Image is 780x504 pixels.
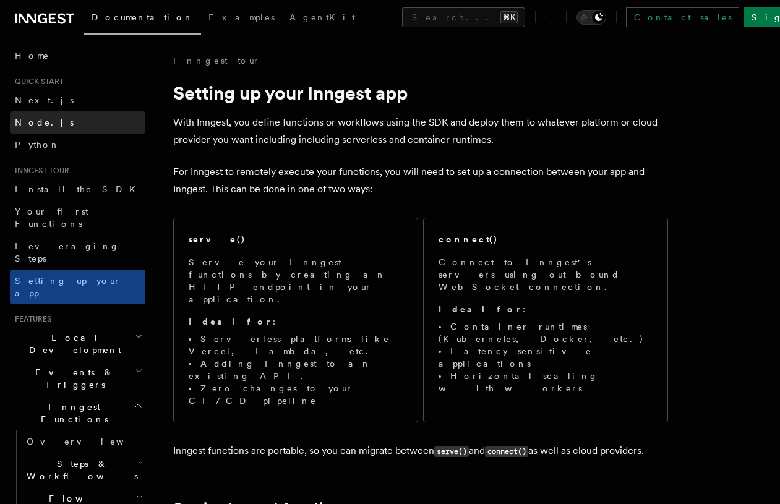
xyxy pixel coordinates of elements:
[10,331,135,356] span: Local Development
[439,304,523,314] strong: Ideal for
[15,276,121,298] span: Setting up your app
[10,396,145,430] button: Inngest Functions
[27,437,154,446] span: Overview
[173,82,668,104] h1: Setting up your Inngest app
[485,446,528,457] code: connect()
[189,315,403,328] p: :
[10,327,145,361] button: Local Development
[576,10,606,25] button: Toggle dark mode
[10,361,145,396] button: Events & Triggers
[15,95,74,105] span: Next.js
[439,233,498,246] h2: connect()
[10,401,134,425] span: Inngest Functions
[423,218,668,422] a: connect()Connect to Inngest's servers using out-bound WebSocket connection.Ideal for:Container ru...
[10,200,145,235] a: Your first Functions
[189,357,403,382] li: Adding Inngest to an existing API.
[22,430,145,453] a: Overview
[15,184,143,194] span: Install the SDK
[15,140,60,150] span: Python
[15,207,88,229] span: Your first Functions
[439,256,653,293] p: Connect to Inngest's servers using out-bound WebSocket connection.
[10,134,145,156] a: Python
[208,12,275,22] span: Examples
[92,12,194,22] span: Documentation
[15,241,119,263] span: Leveraging Steps
[10,166,69,176] span: Inngest tour
[84,4,201,35] a: Documentation
[626,7,739,27] a: Contact sales
[10,45,145,67] a: Home
[189,317,273,327] strong: Ideal for
[10,235,145,270] a: Leveraging Steps
[22,453,145,487] button: Steps & Workflows
[173,218,418,422] a: serve()Serve your Inngest functions by creating an HTTP endpoint in your application.Ideal for:Se...
[173,114,668,148] p: With Inngest, you define functions or workflows using the SDK and deploy them to whatever platfor...
[173,442,668,460] p: Inngest functions are portable, so you can migrate between and as well as cloud providers.
[10,270,145,304] a: Setting up your app
[15,49,49,62] span: Home
[10,314,51,324] span: Features
[10,89,145,111] a: Next.js
[201,4,282,33] a: Examples
[434,446,469,457] code: serve()
[439,370,653,395] li: Horizontal scaling with workers
[189,233,246,246] h2: serve()
[10,111,145,134] a: Node.js
[189,333,403,357] li: Serverless platforms like Vercel, Lambda, etc.
[10,77,64,87] span: Quick start
[282,4,362,33] a: AgentKit
[189,382,403,407] li: Zero changes to your CI/CD pipeline
[500,11,518,23] kbd: ⌘K
[22,458,138,482] span: Steps & Workflows
[10,178,145,200] a: Install the SDK
[439,303,653,315] p: :
[189,256,403,305] p: Serve your Inngest functions by creating an HTTP endpoint in your application.
[15,117,74,127] span: Node.js
[173,163,668,198] p: For Inngest to remotely execute your functions, you will need to set up a connection between your...
[402,7,525,27] button: Search...⌘K
[439,320,653,345] li: Container runtimes (Kubernetes, Docker, etc.)
[439,345,653,370] li: Latency sensitive applications
[173,54,260,67] a: Inngest tour
[289,12,355,22] span: AgentKit
[10,366,135,391] span: Events & Triggers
